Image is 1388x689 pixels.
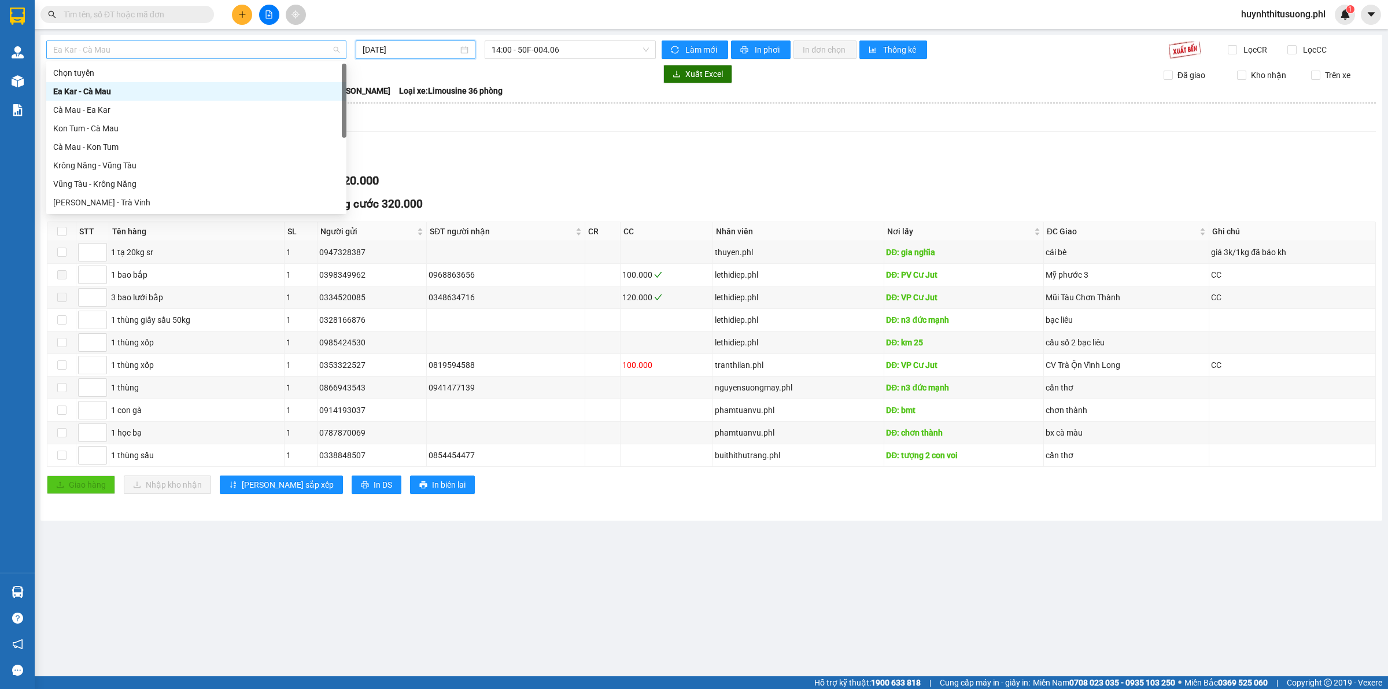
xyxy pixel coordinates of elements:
span: down [97,299,104,305]
div: 0968863656 [429,268,583,281]
img: warehouse-icon [12,586,24,598]
div: 100.000 [622,359,711,371]
div: CC [1211,359,1374,371]
div: 0348634716 [429,291,583,304]
span: up [97,313,104,320]
div: 1 [286,246,315,259]
span: printer [361,481,369,490]
strong: 0708 023 035 - 0935 103 250 [1069,678,1175,687]
span: down [97,321,104,328]
img: logo-vxr [10,8,25,25]
span: Increase Value [94,401,106,410]
div: Cà Mau - Kon Tum [46,138,346,156]
span: Trên xe [1320,69,1355,82]
div: 1 con gà [111,404,282,417]
span: [PERSON_NAME] sắp xếp [242,478,334,491]
div: phamtuanvu.phl [715,404,883,417]
div: 1 học bạ [111,426,282,439]
span: down [97,456,104,463]
div: CV Trà Ộn Vĩnh Long [1046,359,1207,371]
th: Tên hàng [109,222,285,241]
div: 1 [286,404,315,417]
div: DĐ: VP Cư Jut [886,359,1042,371]
input: 11/08/2025 [363,43,458,56]
span: up [97,245,104,252]
sup: 1 [1346,5,1354,13]
div: Chọn tuyến [53,67,339,79]
div: nguyensuongmay.phl [715,381,883,394]
span: Increase Value [94,311,106,320]
button: In đơn chọn [793,40,857,59]
div: 0914193037 [319,404,424,417]
span: Increase Value [94,424,106,433]
div: lethidiep.phl [715,291,883,304]
div: bx cà màu [1046,426,1207,439]
div: 100.000 [622,268,711,281]
div: 1 [286,359,315,371]
span: message [12,665,23,676]
span: Xuất Excel [685,68,723,80]
span: up [97,290,104,297]
span: sync [671,46,681,55]
div: Vũng Tàu - Krông Năng [46,175,346,193]
div: Cà Mau - Kon Tum [53,141,339,153]
span: down [97,389,104,396]
span: Đã giao [1173,69,1210,82]
div: 0338848507 [319,449,424,462]
span: up [97,448,104,455]
th: CC [621,222,713,241]
span: up [97,426,104,433]
div: DĐ: chơn thành [886,426,1042,439]
div: DĐ: VP Cư Jut [886,291,1042,304]
span: Cung cấp máy in - giấy in: [940,676,1030,689]
button: printerIn DS [352,476,401,494]
span: check [654,293,662,301]
div: 0398349962 [319,268,424,281]
span: Làm mới [685,43,719,56]
span: question-circle [12,613,23,624]
span: Miền Nam [1033,676,1175,689]
div: Krông Năng - Vũng Tàu [53,159,339,172]
div: 1 [286,314,315,326]
div: cái bè [1046,246,1207,259]
span: Người gửi [320,225,415,238]
div: DĐ: bmt [886,404,1042,417]
span: Miền Bắc [1184,676,1268,689]
span: In biên lai [432,478,466,491]
button: printerIn phơi [731,40,791,59]
span: caret-down [1366,9,1376,20]
div: buithithutrang.phl [715,449,883,462]
td: 0941477139 [427,377,585,399]
div: 0328166876 [319,314,424,326]
span: Decrease Value [94,297,106,306]
span: | [929,676,931,689]
div: Gia Lai - Trà Vinh [46,193,346,212]
span: ⚪️ [1178,680,1182,685]
button: aim [286,5,306,25]
div: CC [1211,291,1374,304]
button: bar-chartThống kê [859,40,927,59]
div: cần thơ [1046,381,1207,394]
div: 1 thùng xốp [111,359,282,371]
div: cần thơ [1046,449,1207,462]
div: 0819594588 [429,359,583,371]
span: SĐT người nhận [430,225,573,238]
img: solution-icon [12,104,24,116]
div: 1 [286,268,315,281]
div: 1 bao bắp [111,268,282,281]
div: 1 thùng giấy sầu 50kg [111,314,282,326]
button: downloadXuất Excel [663,65,732,83]
th: CR [585,222,621,241]
span: Lọc CC [1298,43,1328,56]
td: 0819594588 [427,354,585,377]
span: down [97,276,104,283]
span: Increase Value [94,289,106,297]
div: 0941477139 [429,381,583,394]
td: 0348634716 [427,286,585,309]
div: Krông Năng - Vũng Tàu [46,156,346,175]
span: Decrease Value [94,455,106,464]
div: 0787870069 [319,426,424,439]
span: Decrease Value [94,320,106,329]
span: up [97,403,104,410]
div: Chọn tuyến [46,64,346,82]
